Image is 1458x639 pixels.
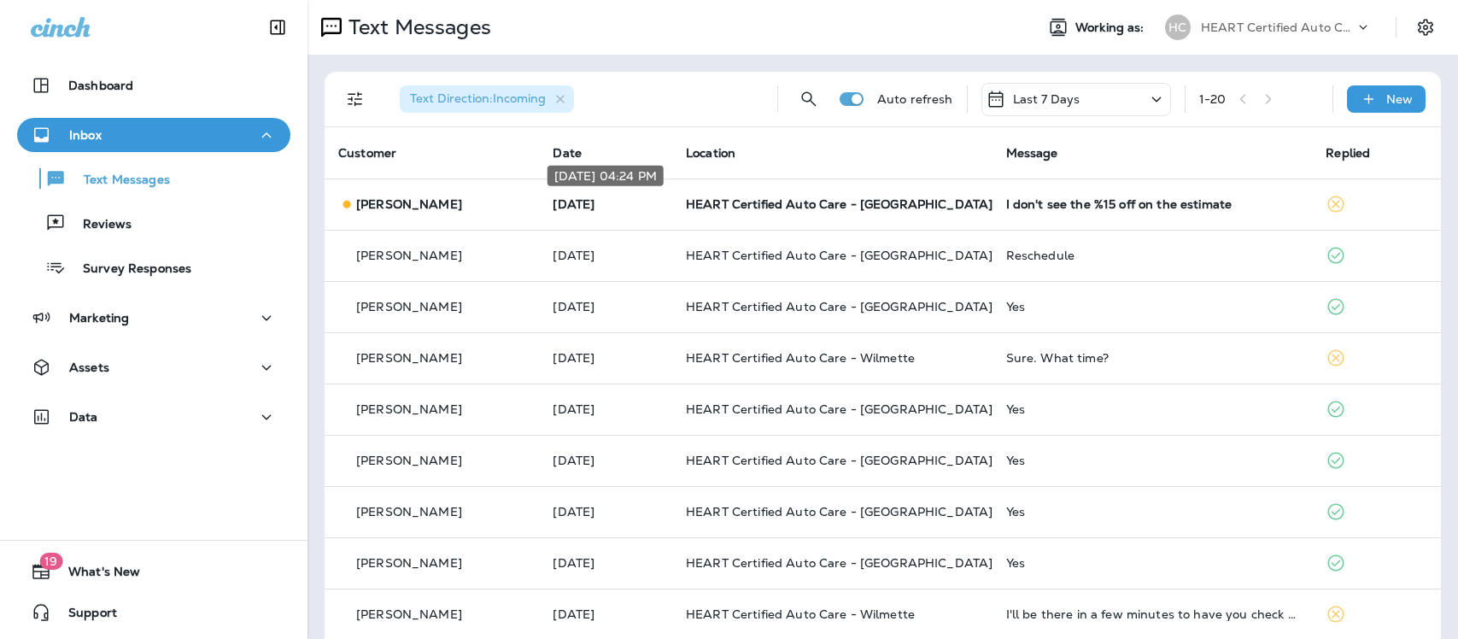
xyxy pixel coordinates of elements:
[686,402,992,417] span: HEART Certified Auto Care - [GEOGRAPHIC_DATA]
[553,607,659,621] p: Aug 15, 2025 08:49 AM
[686,299,992,314] span: HEART Certified Auto Care - [GEOGRAPHIC_DATA]
[1199,92,1227,106] div: 1 - 20
[1075,21,1148,35] span: Working as:
[338,145,396,161] span: Customer
[1013,92,1080,106] p: Last 7 Days
[254,10,302,44] button: Collapse Sidebar
[17,301,290,335] button: Marketing
[553,249,659,262] p: Aug 15, 2025 11:11 AM
[17,68,290,103] button: Dashboard
[17,595,290,630] button: Support
[356,556,462,570] p: [PERSON_NAME]
[17,161,290,196] button: Text Messages
[17,118,290,152] button: Inbox
[686,145,735,161] span: Location
[686,453,992,468] span: HEART Certified Auto Care - [GEOGRAPHIC_DATA]
[1006,351,1299,365] div: Sure. What time?
[66,217,132,233] p: Reviews
[356,249,462,262] p: [PERSON_NAME]
[686,248,992,263] span: HEART Certified Auto Care - [GEOGRAPHIC_DATA]
[356,351,462,365] p: [PERSON_NAME]
[686,555,992,571] span: HEART Certified Auto Care - [GEOGRAPHIC_DATA]
[69,410,98,424] p: Data
[1006,607,1299,621] div: I'll be there in a few minutes to have you check the brakes and will stay there. Don't think I ca...
[69,311,129,325] p: Marketing
[51,606,117,626] span: Support
[69,361,109,374] p: Assets
[553,402,659,416] p: Aug 15, 2025 09:16 AM
[356,300,462,314] p: [PERSON_NAME]
[17,554,290,589] button: 19What's New
[1386,92,1413,106] p: New
[553,145,582,161] span: Date
[553,505,659,519] p: Aug 15, 2025 09:07 AM
[17,205,290,241] button: Reviews
[686,504,992,519] span: HEART Certified Auto Care - [GEOGRAPHIC_DATA]
[356,607,462,621] p: [PERSON_NAME]
[338,82,372,116] button: Filters
[68,79,133,92] p: Dashboard
[1165,15,1191,40] div: HC
[1006,249,1299,262] div: Reschedule
[51,565,140,585] span: What's New
[356,402,462,416] p: [PERSON_NAME]
[686,196,992,212] span: HEART Certified Auto Care - [GEOGRAPHIC_DATA]
[553,556,659,570] p: Aug 15, 2025 09:07 AM
[1006,505,1299,519] div: Yes
[1201,21,1355,34] p: HEART Certified Auto Care
[356,197,462,211] p: [PERSON_NAME]
[547,166,664,186] div: [DATE] 04:24 PM
[17,400,290,434] button: Data
[410,91,546,106] span: Text Direction : Incoming
[1006,556,1299,570] div: Yes
[17,350,290,384] button: Assets
[356,505,462,519] p: [PERSON_NAME]
[1006,402,1299,416] div: Yes
[1006,197,1299,211] div: I don't see the %15 off on the estimate
[792,82,826,116] button: Search Messages
[356,454,462,467] p: [PERSON_NAME]
[1006,145,1058,161] span: Message
[66,261,191,278] p: Survey Responses
[686,350,915,366] span: HEART Certified Auto Care - Wilmette
[553,454,659,467] p: Aug 15, 2025 09:07 AM
[1006,300,1299,314] div: Yes
[553,351,659,365] p: Aug 15, 2025 10:01 AM
[69,128,102,142] p: Inbox
[877,92,953,106] p: Auto refresh
[1006,454,1299,467] div: Yes
[67,173,170,189] p: Text Messages
[553,300,659,314] p: Aug 15, 2025 10:24 AM
[686,607,915,622] span: HEART Certified Auto Care - Wilmette
[553,197,659,211] p: Aug 15, 2025 04:24 PM
[400,85,574,113] div: Text Direction:Incoming
[1410,12,1441,43] button: Settings
[1326,145,1370,161] span: Replied
[39,553,62,570] span: 19
[17,249,290,285] button: Survey Responses
[342,15,491,40] p: Text Messages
